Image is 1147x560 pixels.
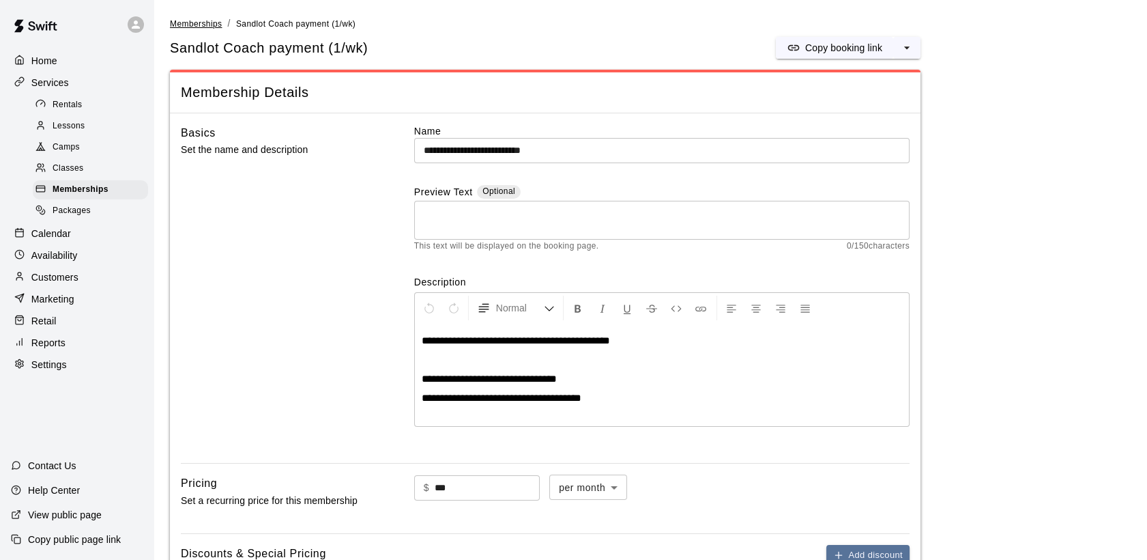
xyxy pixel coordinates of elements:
span: Memberships [53,183,108,197]
a: Marketing [11,289,143,309]
span: Memberships [170,19,222,29]
p: Settings [31,358,67,372]
a: Camps [33,137,154,158]
span: Camps [53,141,80,154]
a: Classes [33,158,154,180]
a: Calendar [11,223,143,244]
p: Copy booking link [805,41,882,55]
a: Settings [11,354,143,375]
a: Lessons [33,115,154,137]
p: Availability [31,249,78,262]
h6: Basics [181,124,216,142]
button: Insert Link [689,296,712,320]
div: split button [776,37,920,59]
a: Services [11,72,143,93]
p: Set a recurring price for this membership [181,492,371,509]
span: Sandlot Coach payment (1/wk) [170,39,368,57]
div: Classes [33,159,148,178]
div: Rentals [33,96,148,115]
a: Reports [11,333,143,353]
p: Copy public page link [28,533,121,546]
p: Reports [31,336,66,350]
button: Insert Code [665,296,688,320]
label: Description [414,275,910,289]
p: Home [31,54,57,68]
span: Sandlot Coach payment (1/wk) [236,19,355,29]
span: Normal [496,301,544,315]
div: Memberships [33,180,148,199]
p: Calendar [31,227,71,240]
button: Justify Align [794,296,817,320]
h6: Pricing [181,475,217,492]
button: Undo [418,296,441,320]
span: Packages [53,204,91,218]
p: Help Center [28,484,80,497]
button: Format Bold [566,296,590,320]
button: Copy booking link [776,37,893,59]
label: Name [414,124,910,138]
a: Retail [11,311,143,331]
span: This text will be displayed on the booking page. [414,240,599,253]
a: Rentals [33,94,154,115]
span: Optional [482,186,515,196]
a: Packages [33,201,154,222]
p: Set the name and description [181,141,371,158]
div: per month [549,475,627,500]
p: Contact Us [28,459,76,473]
button: Formatting Options [471,296,560,320]
button: select merge strategy [893,37,920,59]
button: Left Align [720,296,743,320]
button: Format Italics [591,296,614,320]
button: Format Underline [615,296,639,320]
span: Lessons [53,120,85,133]
div: Camps [33,138,148,157]
button: Format Strikethrough [640,296,663,320]
p: Customers [31,270,78,284]
p: $ [424,481,429,495]
div: Lessons [33,117,148,136]
a: Home [11,51,143,71]
p: Marketing [31,292,74,306]
a: Availability [11,245,143,266]
p: Retail [31,314,57,328]
button: Redo [442,296,465,320]
nav: breadcrumb [170,16,1131,31]
div: Packages [33,201,148,221]
a: Customers [11,267,143,288]
p: View public page [28,508,102,522]
a: Memberships [33,180,154,201]
span: Rentals [53,98,83,112]
li: / [227,16,230,31]
label: Preview Text [414,185,473,201]
span: Classes [53,162,83,176]
button: Center Align [744,296,768,320]
a: Memberships [170,18,222,29]
p: Services [31,76,69,89]
button: Right Align [769,296,792,320]
span: Membership Details [181,83,910,102]
span: 0 / 150 characters [847,240,910,253]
